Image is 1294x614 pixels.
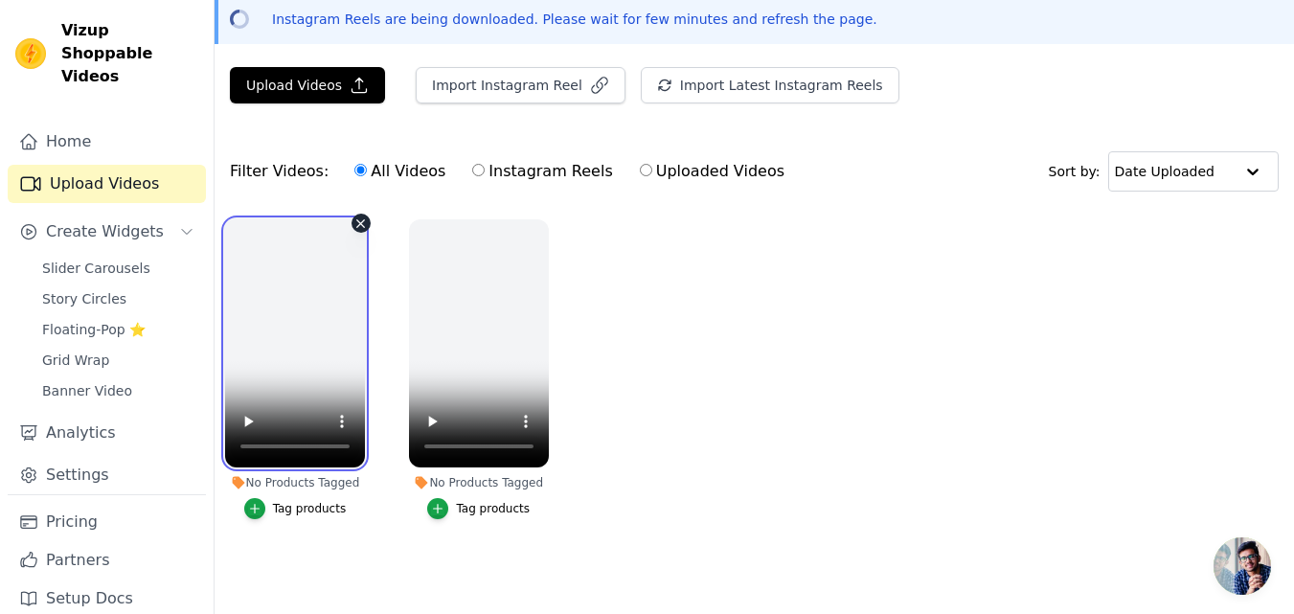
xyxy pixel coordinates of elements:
a: Grid Wrap [31,347,206,374]
div: Filter Videos: [230,149,795,193]
div: Open chat [1214,537,1271,595]
a: Analytics [8,414,206,452]
div: Tag products [456,501,530,516]
button: Video Delete [352,214,371,233]
button: Import Latest Instagram Reels [641,67,899,103]
label: Instagram Reels [471,159,613,184]
a: Slider Carousels [31,255,206,282]
a: Floating-Pop ⭐ [31,316,206,343]
button: Upload Videos [230,67,385,103]
label: All Videos [353,159,446,184]
button: Tag products [427,498,530,519]
p: Instagram Reels are being downloaded. Please wait for few minutes and refresh the page. [272,10,877,29]
div: Tag products [273,501,347,516]
a: Upload Videos [8,165,206,203]
a: Pricing [8,503,206,541]
button: Tag products [244,498,347,519]
img: Vizup [15,38,46,69]
div: No Products Tagged [225,475,365,490]
a: Partners [8,541,206,580]
span: Vizup Shoppable Videos [61,19,198,88]
div: Sort by: [1049,151,1280,192]
span: Floating-Pop ⭐ [42,320,146,339]
a: Settings [8,456,206,494]
span: Banner Video [42,381,132,400]
button: Create Widgets [8,213,206,251]
span: Grid Wrap [42,351,109,370]
input: Uploaded Videos [640,164,652,176]
input: Instagram Reels [472,164,485,176]
span: Slider Carousels [42,259,150,278]
span: Story Circles [42,289,126,308]
input: All Videos [354,164,367,176]
a: Home [8,123,206,161]
a: Banner Video [31,377,206,404]
button: Import Instagram Reel [416,67,625,103]
span: Create Widgets [46,220,164,243]
a: Story Circles [31,285,206,312]
div: No Products Tagged [409,475,549,490]
label: Uploaded Videos [639,159,785,184]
